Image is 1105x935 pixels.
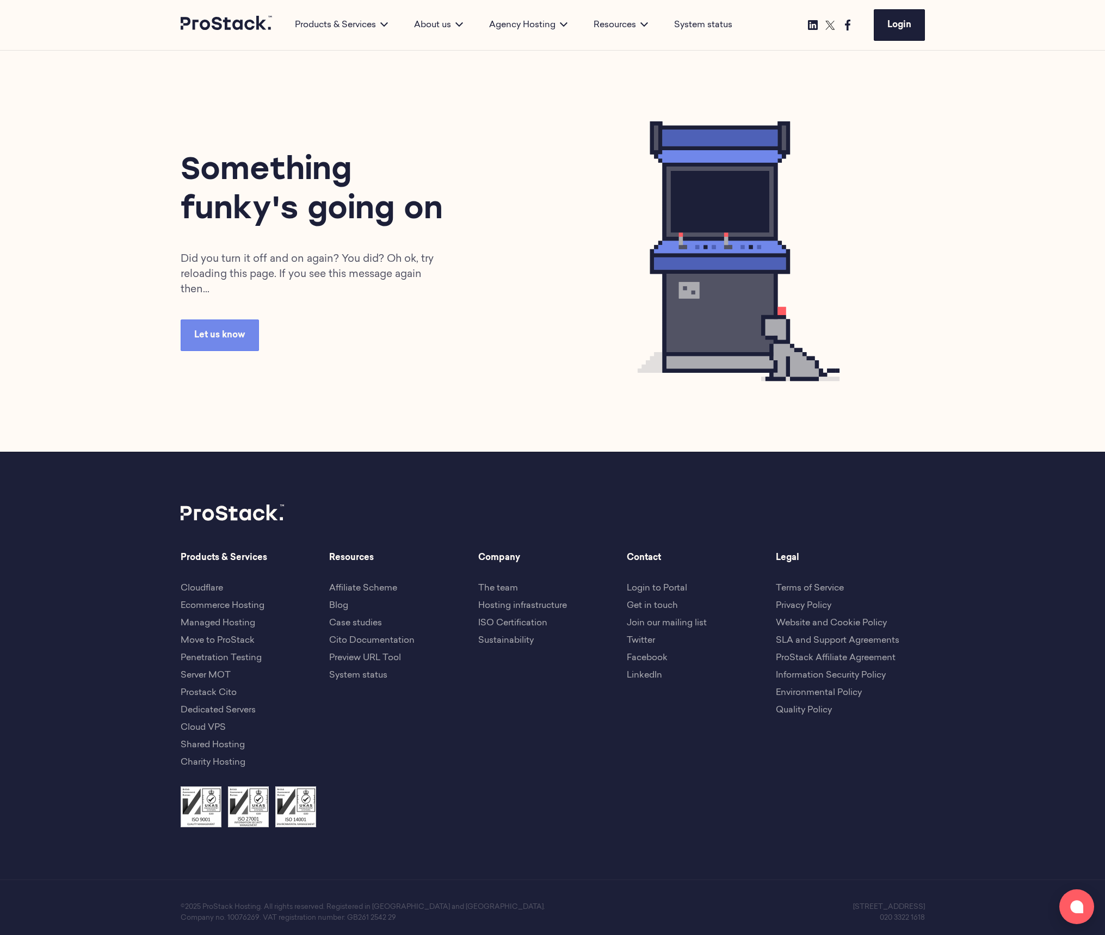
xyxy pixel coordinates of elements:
[776,671,886,680] a: Information Security Policy
[329,584,397,593] a: Affiliate Scheme
[1059,889,1094,924] button: Open chat window
[181,505,284,525] a: Prostack logo
[627,601,678,610] a: Get in touch
[181,636,255,645] a: Move to ProStack
[627,671,662,680] a: LinkedIn
[478,636,534,645] a: Sustainability
[181,551,330,564] span: Products & Services
[776,654,896,662] a: ProStack Affiliate Agreement
[674,19,732,32] a: System status
[880,914,925,921] a: 020 3322 1618
[181,601,264,610] a: Ecommerce Hosting
[194,331,245,340] span: Let us know
[181,319,259,351] a: Let us know
[181,902,553,913] p: ©2025 ProStack Hosting. All rights reserved. Registered in [GEOGRAPHIC_DATA] and [GEOGRAPHIC_DATA].
[478,601,567,610] a: Hosting infrastructure
[874,9,925,41] a: Login
[553,902,925,913] p: [STREET_ADDRESS]
[627,619,707,628] a: Join our mailing list
[887,21,911,29] span: Login
[181,671,231,680] a: Server MOT
[329,671,387,680] a: System status
[329,654,401,662] a: Preview URL Tool
[581,19,661,32] div: Resources
[401,19,476,32] div: About us
[627,654,668,662] a: Facebook
[627,551,776,564] span: Contact
[476,19,581,32] div: Agency Hosting
[776,584,844,593] a: Terms of Service
[329,551,478,564] span: Resources
[181,152,466,230] h1: Something funky's going on
[181,723,226,732] a: Cloud VPS
[776,706,832,715] a: Quality Policy
[181,706,256,715] a: Dedicated Servers
[776,619,887,628] a: Website and Cookie Policy
[478,584,518,593] a: The team
[181,16,273,34] a: Prostack logo
[181,619,255,628] a: Managed Hosting
[329,619,382,628] a: Case studies
[181,741,245,749] a: Shared Hosting
[776,688,862,697] a: Environmental Policy
[329,601,348,610] a: Blog
[627,636,655,645] a: Twitter
[181,252,437,298] div: Did you turn it off and on again? You did? Oh ok, try reloading this page. If you see this messag...
[329,636,415,645] a: Cito Documentation
[282,19,401,32] div: Products & Services
[181,654,262,662] a: Penetration Testing
[776,601,831,610] a: Privacy Policy
[181,913,553,924] p: Company no. 10076269. VAT registration number: GB261 2542 29
[627,584,687,593] a: Login to Portal
[181,584,223,593] a: Cloudflare
[776,551,925,564] span: Legal
[478,619,547,628] a: ISO Certification
[478,551,627,564] span: Company
[181,758,245,767] a: Charity Hosting
[181,688,237,697] a: Prostack Cito
[776,636,899,645] a: SLA and Support Agreements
